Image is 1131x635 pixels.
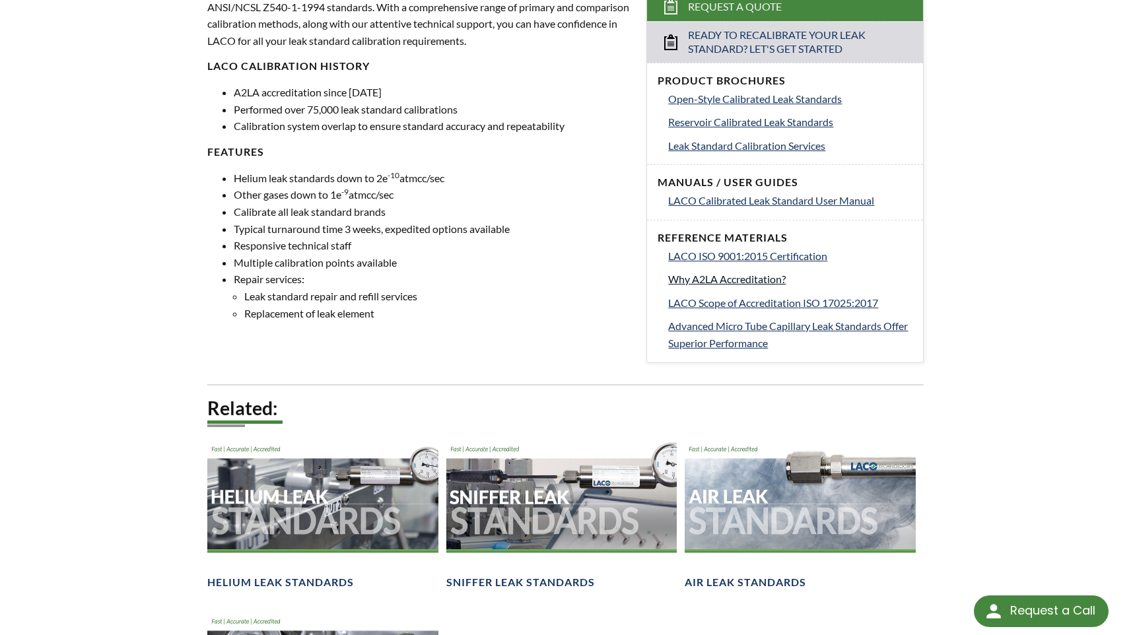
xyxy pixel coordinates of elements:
[668,319,908,349] span: Advanced Micro Tube Capillary Leak Standards Offer Superior Performance
[668,192,912,209] a: LACO Calibrated Leak Standard User Manual
[668,116,833,128] span: Reservoir Calibrated Leak Standards
[234,237,631,254] li: Responsive technical staff
[446,439,677,590] a: Sniffer Leak Standards headerSniffer Leak Standards
[388,170,399,180] sup: -10
[983,601,1004,622] img: round button
[341,187,349,197] sup: -9
[668,317,912,351] a: Advanced Micro Tube Capillary Leak Standards Offer Superior Performance
[668,114,912,131] a: Reservoir Calibrated Leak Standards
[668,137,912,154] a: Leak Standard Calibration Services
[207,396,924,420] h2: Related:
[658,74,912,88] h4: Product Brochures
[234,117,631,135] li: Calibration system overlap to ensure standard accuracy and repeatability
[234,84,631,101] li: A2LA accreditation since [DATE]
[234,220,631,238] li: Typical turnaround time 3 weeks, expedited options available
[234,254,631,271] li: Multiple calibration points available
[1010,595,1095,626] div: Request a Call
[658,176,912,189] h4: Manuals / User Guides
[234,271,631,321] li: Repair services:
[234,170,631,187] li: Helium leak standards down to 2e atmcc/sec
[234,203,631,220] li: Calibrate all leak standard brands
[234,186,631,203] li: Other gases down to 1e atmcc/sec
[647,21,922,63] a: Ready to Recalibrate Your Leak Standard? Let's Get Started
[207,145,631,159] h4: FEATURES
[658,231,912,245] h4: Reference Materials
[668,294,912,312] a: LACO Scope of Accreditation ISO 17025:2017
[668,194,874,207] span: LACO Calibrated Leak Standard User Manual
[668,250,827,262] span: LACO ISO 9001:2015 Certification
[668,248,912,265] a: LACO ISO 9001:2015 Certification
[244,288,631,305] li: Leak standard repair and refill services
[234,101,631,118] li: Performed over 75,000 leak standard calibrations
[244,305,631,322] li: Replacement of leak element
[668,271,912,288] a: Why A2LA Accreditation?
[668,90,912,108] a: Open-Style Calibrated Leak Standards
[207,59,370,72] strong: LACO Calibration History
[207,439,438,590] a: Helium Leak Standards headerHelium Leak Standards
[668,273,786,285] span: Why A2LA Accreditation?
[685,576,806,589] h4: Air Leak Standards
[974,595,1109,627] div: Request a Call
[685,439,916,590] a: Air Leak Standards headerAir Leak Standards
[668,139,825,152] span: Leak Standard Calibration Services
[446,576,595,589] h4: Sniffer Leak Standards
[207,576,354,589] h4: Helium Leak Standards
[668,92,842,105] span: Open-Style Calibrated Leak Standards
[668,296,878,309] span: LACO Scope of Accreditation ISO 17025:2017
[688,28,883,56] span: Ready to Recalibrate Your Leak Standard? Let's Get Started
